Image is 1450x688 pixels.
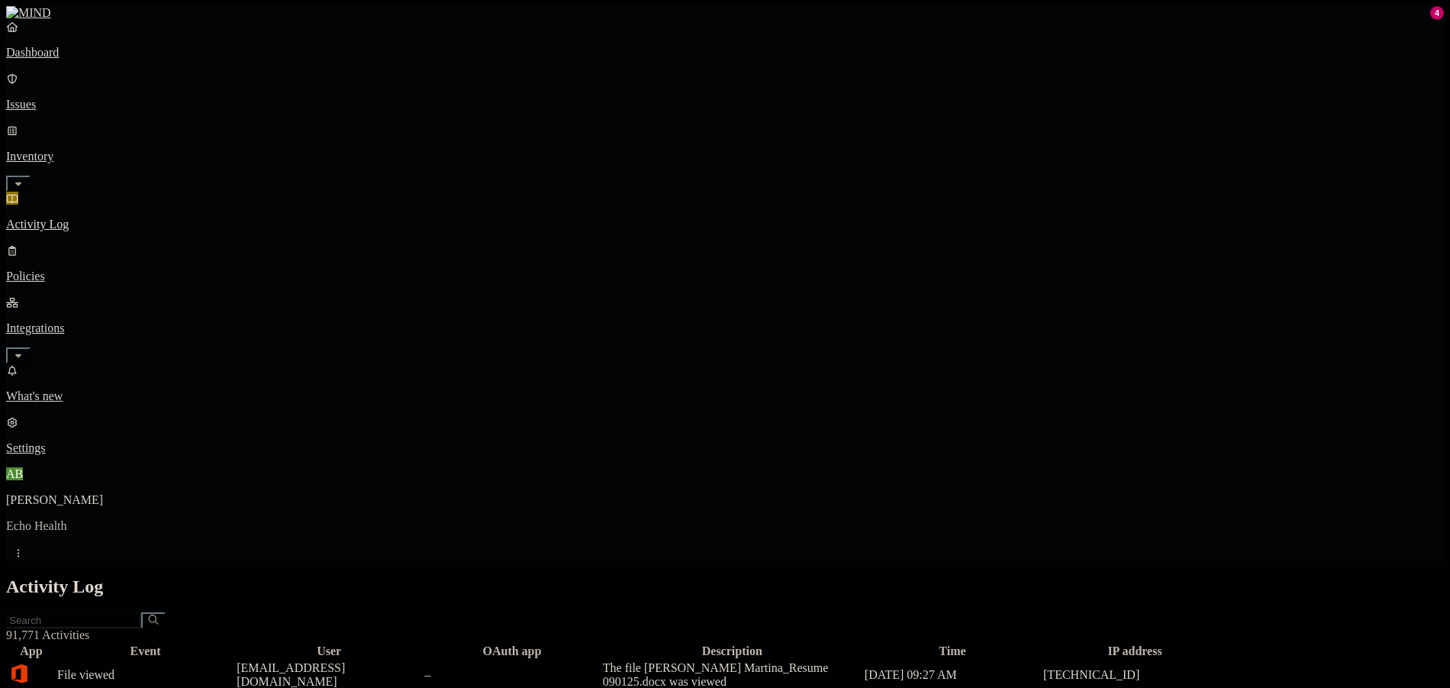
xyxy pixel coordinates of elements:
span: 91,771 Activities [6,628,89,641]
div: 4 [1430,6,1444,20]
a: Policies [6,244,1444,283]
p: Settings [6,441,1444,455]
div: IP address [1043,644,1226,658]
a: Integrations [6,296,1444,361]
p: Integrations [6,321,1444,335]
div: [TECHNICAL_ID] [1043,668,1226,682]
div: Description [603,644,862,658]
a: MIND [6,6,1444,20]
a: What's new [6,363,1444,403]
div: File viewed [57,668,234,682]
p: [PERSON_NAME] [6,493,1444,507]
div: Event [57,644,234,658]
h2: Activity Log [6,577,1444,597]
a: Inventory [6,124,1444,189]
span: – [424,668,430,681]
span: [DATE] 09:27 AM [865,668,957,681]
div: App [8,644,54,658]
input: Search [6,612,141,628]
p: What's new [6,389,1444,403]
a: Issues [6,72,1444,111]
span: [EMAIL_ADDRESS][DOMAIN_NAME] [237,661,345,688]
div: User [237,644,421,658]
a: Settings [6,415,1444,455]
p: Policies [6,270,1444,283]
p: Issues [6,98,1444,111]
a: Dashboard [6,20,1444,60]
a: Activity Log [6,192,1444,231]
img: office-365 [8,663,30,684]
span: AB [6,467,23,480]
div: Time [865,644,1040,658]
p: Inventory [6,150,1444,163]
p: Dashboard [6,46,1444,60]
p: Activity Log [6,218,1444,231]
img: MIND [6,6,51,20]
div: OAuth app [424,644,600,658]
p: Echo Health [6,519,1444,533]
